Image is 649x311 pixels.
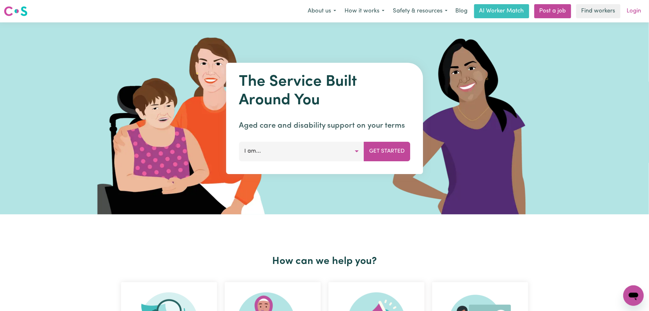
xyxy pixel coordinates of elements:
img: Careseekers logo [4,5,28,17]
button: How it works [340,4,389,18]
button: Safety & resources [389,4,452,18]
button: About us [304,4,340,18]
p: Aged care and disability support on your terms [239,120,410,132]
a: Careseekers logo [4,4,28,19]
h1: The Service Built Around You [239,73,410,110]
button: Get Started [364,142,410,161]
h2: How can we help you? [117,255,532,267]
a: AI Worker Match [474,4,529,18]
a: Find workers [576,4,621,18]
a: Login [623,4,645,18]
iframe: Button to launch messaging window [623,285,644,306]
a: Blog [452,4,472,18]
a: Post a job [534,4,571,18]
button: I am... [239,142,364,161]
